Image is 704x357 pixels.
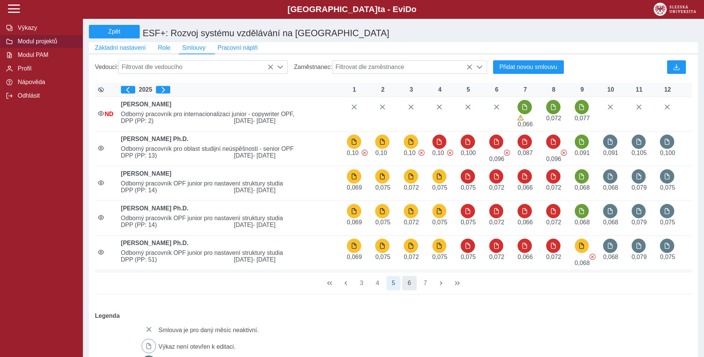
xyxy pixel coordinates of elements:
i: Smlouva je aktivní [98,249,104,255]
span: Odborný pracovník OPF junior pro nastavení struktury studia [118,180,344,187]
span: Úvazek : 0,576 h / den. 2,88 h / týden. [546,254,561,260]
div: 3 [404,86,419,93]
span: Výkaz obsahuje závažné chyby. [504,150,510,156]
span: Filtrovat dle zaměstnance [333,61,472,74]
b: [PERSON_NAME] [121,101,171,107]
span: Úvazek : 0,544 h / den. 2,72 h / týden. [603,219,618,225]
span: Úvazek : 0,576 h / den. 2,88 h / týden. [489,219,504,225]
div: 5 [461,86,476,93]
b: Legenda [92,310,689,322]
span: Úvazek : 0,8 h / den. 4 h / týden. [432,150,444,156]
span: [DATE] [231,256,344,263]
button: 5 [386,276,401,290]
span: - [DATE] [253,256,275,263]
span: Úvazek : 0,696 h / den. 3,48 h / týden. [518,150,533,156]
span: Výkaz obsahuje závažné chyby. [418,150,425,156]
span: Úvazek : 0,528 h / den. 2,64 h / týden. [518,184,533,191]
span: Výkaz obsahuje upozornění. [518,115,524,121]
span: Úvazek : 0,6 h / den. 3 h / týden. [660,219,675,225]
span: Úvazek : 0,84 h / den. 4,2 h / týden. [632,150,647,156]
span: Smlouva je pro daný měsíc neaktivní. [159,327,259,333]
b: [PERSON_NAME] [121,170,171,177]
span: Úvazek : 0,8 h / den. 4 h / týden. [461,150,476,156]
span: Profil [15,65,76,72]
span: Úvazek : 0,552 h / den. 2,76 h / týden. [347,219,362,225]
span: Úvazek : 0,576 h / den. 2,88 h / týden. [404,219,419,225]
span: Úvazek : 0,728 h / den. 3,64 h / týden. [603,150,618,156]
span: Úvazek : 0,6 h / den. 3 h / týden. [375,184,390,191]
span: DPP (PP: 51) [118,256,231,263]
span: Výkaz obsahuje závažné chyby. [362,150,368,156]
span: Úvazek : 0,6 h / den. 3 h / týden. [432,184,447,191]
button: Zpět [89,25,140,38]
button: 3 [354,276,369,290]
span: - [DATE] [253,118,275,124]
span: Modul PAM [15,52,76,58]
span: Přidat novou smlouvu [499,64,557,70]
div: 7 [518,86,533,93]
i: Zobrazit aktivní / neaktivní smlouvy [98,87,104,93]
span: Odborný pracovník OPF junior pro nastavení struktury studia [118,250,344,256]
span: Odhlásit [15,92,76,99]
span: - [DATE] [253,152,275,159]
span: Úvazek : 0,576 h / den. 2,88 h / týden. [489,184,504,191]
span: Úvazek : 0,6 h / den. 3 h / týden. [461,219,476,225]
h1: ESF+: Rozvoj systému vzdělávání na [GEOGRAPHIC_DATA] [140,25,546,42]
div: 1 [347,86,362,93]
span: Úvazek : 0,8 h / den. 4 h / týden. [404,150,415,156]
span: D [405,5,411,14]
span: Výkaz není otevřen k editaci. [159,343,236,350]
span: Úvazek : 0,552 h / den. 2,76 h / týden. [347,254,362,260]
i: Smlouva je aktivní [98,145,104,151]
span: Výkaz obsahuje závažné chyby. [561,150,567,156]
span: Úvazek : 0,728 h / den. 3,64 h / týden. [575,150,590,156]
button: 7 [418,276,432,290]
span: Výkazy [15,25,76,31]
b: [PERSON_NAME] Ph.D. [121,136,189,142]
b: [PERSON_NAME] Ph.D. [121,240,189,246]
span: Úvazek : 0,6 h / den. 3 h / týden. [375,219,390,225]
span: - [DATE] [253,222,275,228]
span: Pracovní náplň [217,44,258,51]
span: [DATE] [231,152,344,159]
span: DPP (PP: 14) [118,222,231,228]
button: Role [152,42,176,54]
span: Úvazek : 0,632 h / den. 3,16 h / týden. [632,254,647,260]
span: Odborný pracovník OPF junior pro nastavení struktury studia [118,215,344,222]
span: Nepravidelná dohoda [105,111,113,117]
button: 6 [402,276,417,290]
span: Úvazek : 0,528 h / den. 2,64 h / týden. [518,121,533,127]
div: 4 [432,86,447,93]
span: DPP (PP: 14) [118,187,231,194]
i: Smlouva je aktivní [98,110,104,116]
div: 2 [375,86,390,93]
span: Úvazek : 0,6 h / den. 3 h / týden. [461,184,476,191]
span: Úvazek : 0,528 h / den. 2,64 h / týden. [518,254,533,260]
b: [PERSON_NAME] Ph.D. [121,205,189,211]
span: Úvazek : 0,8 h / den. 4 h / týden. [375,150,387,156]
span: Úvazek : 0,768 h / den. 3,84 h / týden. [546,156,561,162]
span: Úvazek : 0,616 h / den. 3,08 h / týden. [575,115,590,121]
div: 11 [632,86,647,93]
span: Filtrovat dle vedoucího [119,61,273,74]
button: Smlouvy [176,42,211,54]
img: logo_web_su.png [654,3,696,16]
div: 10 [603,86,618,93]
span: Úvazek : 0,6 h / den. 3 h / týden. [432,219,447,225]
span: Výkaz obsahuje závažné chyby. [447,150,453,156]
span: Úvazek : 0,6 h / den. 3 h / týden. [660,184,675,191]
span: Úvazek : 0,8 h / den. 4 h / týden. [660,150,675,156]
span: Úvazek : 0,576 h / den. 2,88 h / týden. [546,219,561,225]
span: t [377,5,380,14]
span: Úvazek : 0,544 h / den. 2,72 h / týden. [603,254,618,260]
i: Smlouva je aktivní [98,215,104,221]
span: Nápověda [15,79,76,86]
button: Pracovní náplň [211,42,264,54]
span: Role [158,44,170,51]
span: Úvazek : 0,576 h / den. 2,88 h / týden. [489,254,504,260]
span: Úvazek : 0,8 h / den. 4 h / týden. [347,150,359,156]
span: Úvazek : 0,632 h / den. 3,16 h / týden. [632,219,647,225]
span: Úvazek : 0,544 h / den. 2,72 h / týden. [575,260,590,266]
span: Modul projektů [15,38,76,45]
div: 9 [575,86,590,93]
